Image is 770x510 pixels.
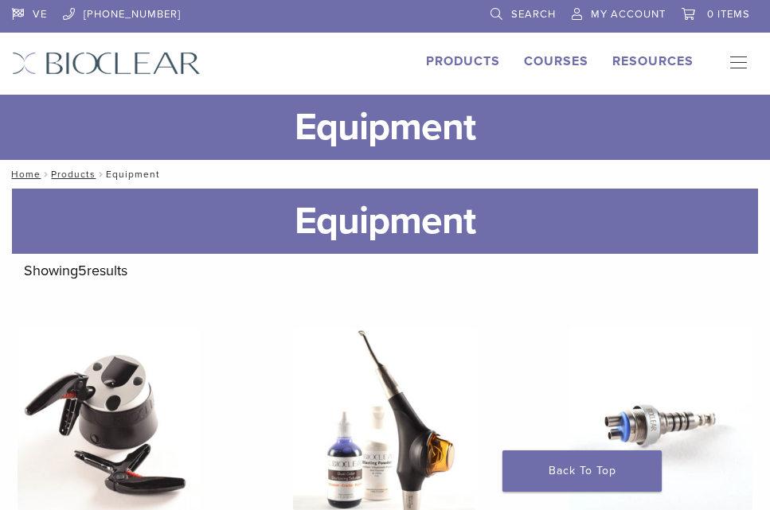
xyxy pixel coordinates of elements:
a: Courses [524,53,588,69]
img: Blaster Kit [293,327,476,510]
a: Resources [612,53,694,69]
nav: Primary Navigation [717,52,758,76]
img: HeatSync Kit [18,327,201,510]
p: Showing results [24,254,746,287]
h1: Equipment [12,189,758,254]
span: Search [511,8,556,21]
a: Back To Top [502,450,662,492]
span: / [96,170,106,178]
img: Bioclear [12,52,201,75]
span: 5 [78,262,87,279]
a: Products [51,169,96,180]
span: / [41,170,51,178]
span: 0 items [707,8,750,21]
span: My Account [591,8,666,21]
a: Products [426,53,500,69]
img: Swivel Attachment [569,327,752,510]
a: Home [6,169,41,180]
